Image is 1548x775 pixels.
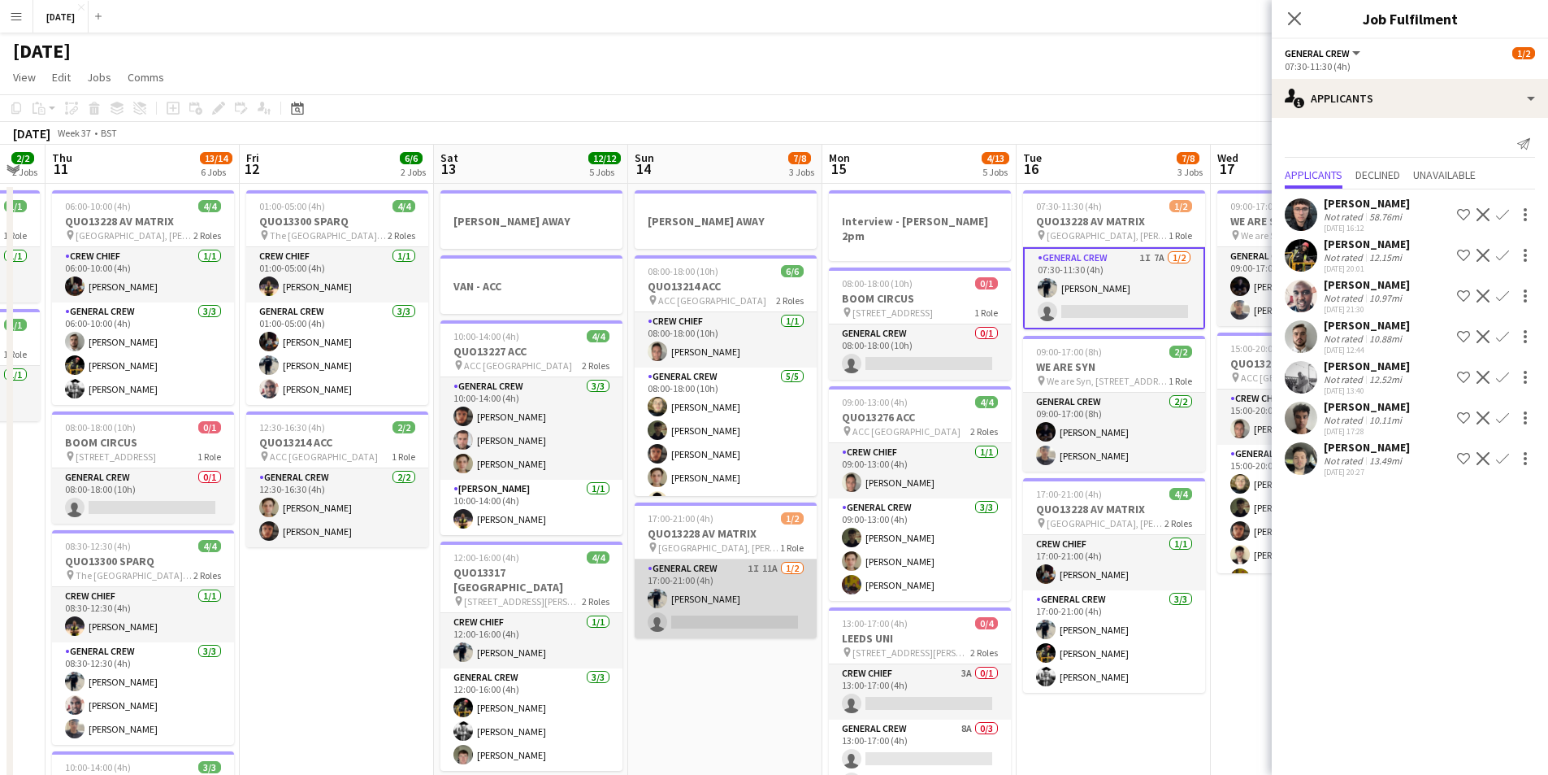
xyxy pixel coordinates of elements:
button: [DATE] [33,1,89,33]
button: General Crew [1285,47,1363,59]
span: [STREET_ADDRESS] [76,451,156,463]
span: [STREET_ADDRESS][PERSON_NAME][PERSON_NAME] [464,595,582,607]
app-card-role: General Crew0/108:00-18:00 (10h) [829,324,1011,380]
span: 2 Roles [776,294,804,307]
div: 12:00-16:00 (4h)4/4QUO13317 [GEOGRAPHIC_DATA] [STREET_ADDRESS][PERSON_NAME][PERSON_NAME]2 RolesCr... [440,542,622,771]
span: ACC [GEOGRAPHIC_DATA] [270,451,378,463]
span: 2/2 [392,421,415,433]
span: 4/4 [975,396,998,408]
span: 1/1 [4,200,27,212]
div: [DATE] 20:01 [1324,263,1410,274]
h3: QUO13214 ACC [1217,356,1399,371]
span: ACC [GEOGRAPHIC_DATA] [1241,372,1349,384]
app-card-role: General Crew2/209:00-17:00 (8h)[PERSON_NAME][PERSON_NAME] [1217,247,1399,326]
span: View [13,70,36,85]
div: Not rated [1324,333,1366,345]
app-card-role: General Crew3/306:00-10:00 (4h)[PERSON_NAME][PERSON_NAME][PERSON_NAME] [52,303,234,405]
div: [DATE] [13,125,50,142]
span: We are Syn, [STREET_ADDRESS][PERSON_NAME] [1241,229,1363,242]
app-job-card: 07:30-11:30 (4h)1/2QUO13228 AV MATRIX [GEOGRAPHIC_DATA], [PERSON_NAME][STREET_ADDRESS]1 RoleGener... [1023,190,1205,329]
div: [PERSON_NAME] [1324,277,1410,292]
app-card-role: General Crew3/309:00-13:00 (4h)[PERSON_NAME][PERSON_NAME][PERSON_NAME] [829,499,1011,601]
span: 1/2 [781,512,804,525]
app-job-card: 09:00-13:00 (4h)4/4QUO13276 ACC ACC [GEOGRAPHIC_DATA]2 RolesCrew Chief1/109:00-13:00 (4h)[PERSON_... [829,386,1011,601]
span: 2 Roles [388,229,415,242]
span: 10:00-14:00 (4h) [453,330,519,342]
span: 2 Roles [193,569,221,581]
app-card-role: General Crew0/108:00-18:00 (10h) [52,468,234,524]
h3: QUO13214 ACC [635,279,817,294]
app-card-role: General Crew3/317:00-21:00 (4h)[PERSON_NAME][PERSON_NAME][PERSON_NAME] [1023,590,1205,693]
span: 2 Roles [970,647,998,659]
div: Not rated [1324,211,1366,223]
span: Unavailable [1413,169,1476,181]
span: 1 Role [392,451,415,463]
span: ACC [GEOGRAPHIC_DATA] [658,294,766,307]
span: 1/2 [1512,47,1535,59]
span: [GEOGRAPHIC_DATA], [PERSON_NAME][STREET_ADDRESS] [1047,517,1164,529]
span: 12/12 [588,152,621,164]
div: Not rated [1324,414,1366,426]
span: 1 Role [1169,229,1192,242]
h3: QUO13300 SPARQ [52,554,234,568]
app-job-card: 17:00-21:00 (4h)4/4QUO13228 AV MATRIX [GEOGRAPHIC_DATA], [PERSON_NAME][STREET_ADDRESS]2 RolesCrew... [1023,478,1205,693]
span: 1 Role [3,348,27,360]
div: 08:30-12:30 (4h)4/4QUO13300 SPARQ The [GEOGRAPHIC_DATA], [STREET_ADDRESS]2 RolesCrew Chief1/108:3... [52,530,234,745]
span: 17:00-21:00 (4h) [648,512,713,525]
app-job-card: 09:00-17:00 (8h)2/2WE ARE SYN We are Syn, [STREET_ADDRESS][PERSON_NAME]1 RoleGeneral Crew2/209:00... [1023,336,1205,472]
h3: BOOM CIRCUS [52,435,234,450]
span: [STREET_ADDRESS][PERSON_NAME][PERSON_NAME] [852,647,970,659]
span: [GEOGRAPHIC_DATA], [PERSON_NAME][STREET_ADDRESS] [76,229,193,242]
span: 2/2 [1169,346,1192,358]
span: 4/4 [587,551,609,564]
app-job-card: 15:00-20:00 (5h)6/6QUO13214 ACC ACC [GEOGRAPHIC_DATA]2 RolesCrew Chief1/115:00-20:00 (5h)[PERSON_... [1217,333,1399,573]
div: [PERSON_NAME] [1324,318,1410,333]
h3: [PERSON_NAME] AWAY [635,214,817,229]
span: 4/4 [587,330,609,342]
span: 1 Role [197,451,221,463]
span: Mon [829,150,850,165]
app-card-role: General Crew3/312:00-16:00 (4h)[PERSON_NAME][PERSON_NAME][PERSON_NAME] [440,668,622,771]
app-job-card: [PERSON_NAME] AWAY [440,190,622,249]
span: 0/4 [975,617,998,629]
app-card-role: Crew Chief1/117:00-21:00 (4h)[PERSON_NAME] [1023,535,1205,590]
h3: WE ARE SYN [1023,359,1205,374]
span: 12:00-16:00 (4h) [453,551,519,564]
div: 08:00-18:00 (10h)6/6QUO13214 ACC ACC [GEOGRAPHIC_DATA]2 RolesCrew Chief1/108:00-18:00 (10h)[PERSO... [635,255,817,496]
span: Comms [128,70,164,85]
div: Not rated [1324,251,1366,263]
span: Tue [1023,150,1042,165]
span: The [GEOGRAPHIC_DATA], [STREET_ADDRESS] [270,229,388,242]
div: 3 Jobs [789,166,814,178]
app-job-card: 01:00-05:00 (4h)4/4QUO13300 SPARQ The [GEOGRAPHIC_DATA], [STREET_ADDRESS]2 RolesCrew Chief1/101:0... [246,190,428,405]
span: 13 [438,159,458,178]
app-job-card: 09:00-17:00 (8h)2/2WE ARE SYN We are Syn, [STREET_ADDRESS][PERSON_NAME]1 RoleGeneral Crew2/209:00... [1217,190,1399,326]
span: 2 Roles [970,425,998,438]
div: 12:30-16:30 (4h)2/2QUO13214 ACC ACC [GEOGRAPHIC_DATA]1 RoleGeneral Crew2/212:30-16:30 (4h)[PERSON... [246,411,428,547]
span: 7/8 [1177,152,1199,164]
span: 2 Roles [582,595,609,607]
app-card-role: Crew Chief1/115:00-20:00 (5h)[PERSON_NAME] [1217,390,1399,445]
a: Edit [46,67,77,88]
div: 07:30-11:30 (4h) [1285,60,1535,72]
h3: QUO13227 ACC [440,344,622,359]
app-card-role: Crew Chief1/101:00-05:00 (4h)[PERSON_NAME] [246,247,428,303]
app-job-card: VAN - ACC [440,255,622,314]
span: 12 [244,159,259,178]
h1: [DATE] [13,39,71,63]
div: BST [101,127,117,139]
span: 09:00-17:00 (8h) [1036,346,1102,358]
div: [PERSON_NAME] [1324,196,1410,211]
span: 6/6 [781,265,804,277]
span: [GEOGRAPHIC_DATA], [PERSON_NAME][STREET_ADDRESS] [1047,229,1169,242]
app-card-role: Crew Chief3A0/113:00-17:00 (4h) [829,664,1011,720]
span: 08:00-18:00 (10h) [842,277,913,290]
h3: QUO13300 SPARQ [246,214,428,229]
span: 12:30-16:30 (4h) [259,421,325,433]
div: [PERSON_NAME] [1324,440,1410,455]
div: [DATE] 17:28 [1324,426,1410,437]
span: 09:00-17:00 (8h) [1230,200,1296,212]
div: 2 Jobs [12,166,37,178]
